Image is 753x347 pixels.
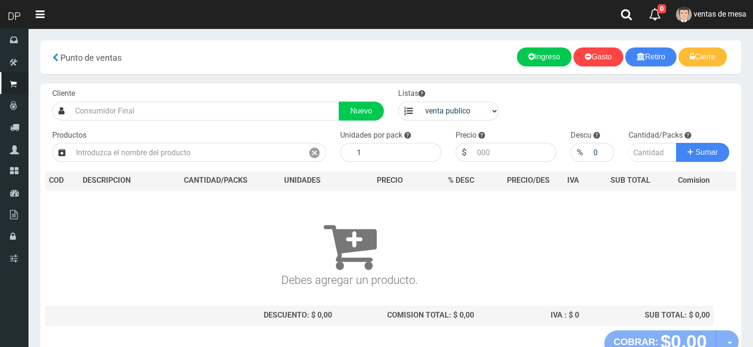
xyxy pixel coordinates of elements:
[676,143,729,162] button: Sumar
[456,130,477,141] label: Precio
[517,47,572,66] a: Ingreso
[79,171,162,190] th: DES
[339,102,383,121] a: Nuevo
[629,130,683,141] label: Cantidad/Packs
[472,143,557,162] input: 000
[571,130,591,141] label: Descu
[166,310,332,321] div: DESCUENTO: $ 0,00
[507,176,550,185] span: PRECIO/DES
[398,88,425,99] label: Listas
[352,143,441,162] input: 1
[614,337,658,347] strong: COBRAR:
[589,143,614,162] input: 000
[567,176,579,185] span: IVA
[610,175,650,186] span: SUB TOTAL
[52,88,75,99] label: Cliente
[377,175,403,186] span: PRECIO
[162,171,269,190] th: CANTIDAD/PACKS
[571,143,589,162] div: %
[694,9,746,19] span: ventas de mesa
[482,310,579,321] div: IVA : $ 0
[60,53,122,63] span: Punto de ventas
[96,176,131,185] span: CRIPCION
[52,130,86,141] label: Productos
[70,102,339,121] input: Consumidor Final
[625,47,677,66] a: Retiro
[587,310,710,321] div: SUB TOTAL: $ 0,00
[676,7,692,22] img: User Image
[456,143,472,162] div: $
[629,143,677,162] input: Cantidad
[49,204,650,286] h3: Debes agregar un producto.
[269,171,336,190] th: UNIDADES
[340,310,474,321] div: COMISION TOTAL: $ 0,00
[658,4,666,13] span: 0
[696,148,718,156] span: Sumar
[448,176,474,185] span: % DESC
[573,47,623,66] a: Gasto
[678,175,710,186] span: Comision
[45,171,79,190] th: COD
[340,130,402,141] label: Unidades por pack
[678,47,727,66] a: Cierre
[71,143,304,162] input: Introduzca el nombre del producto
